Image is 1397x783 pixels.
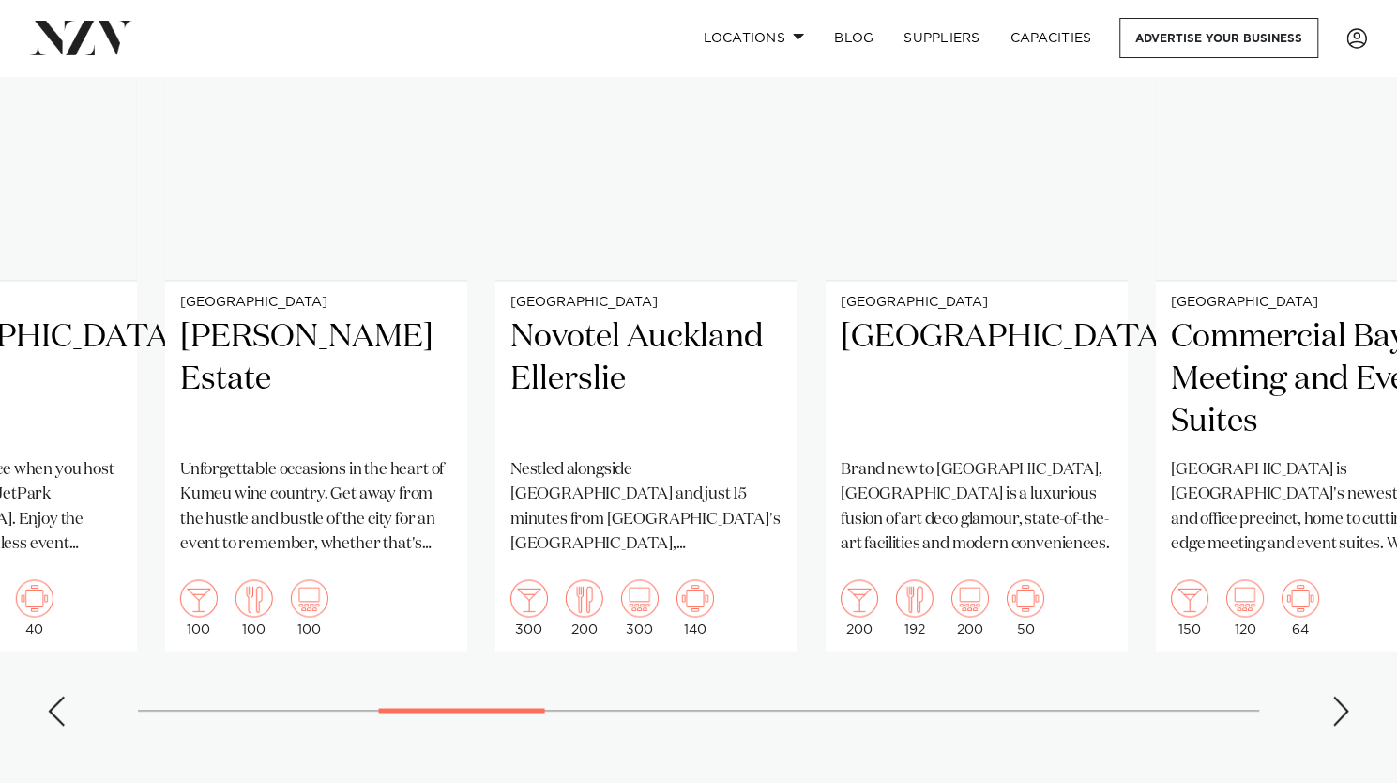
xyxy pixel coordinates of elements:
div: 64 [1282,579,1319,636]
img: meeting.png [16,579,53,617]
div: 140 [676,579,714,636]
h2: Novotel Auckland Ellerslie [510,316,782,443]
h2: [GEOGRAPHIC_DATA] [841,316,1113,443]
img: meeting.png [1007,579,1044,617]
small: [GEOGRAPHIC_DATA] [841,296,1113,310]
img: meeting.png [676,579,714,617]
img: cocktail.png [180,579,218,617]
img: theatre.png [951,579,989,617]
div: 150 [1171,579,1208,636]
img: nzv-logo.png [30,21,132,54]
img: cocktail.png [510,579,548,617]
a: Capacities [995,18,1107,58]
img: dining.png [566,579,603,617]
div: 100 [291,579,328,636]
img: cocktail.png [841,579,878,617]
div: 200 [841,579,878,636]
img: dining.png [235,579,273,617]
p: Brand new to [GEOGRAPHIC_DATA], [GEOGRAPHIC_DATA] is a luxurious fusion of art deco glamour, stat... [841,458,1113,557]
img: cocktail.png [1171,579,1208,617]
div: 300 [621,579,659,636]
div: 50 [1007,579,1044,636]
a: BLOG [819,18,888,58]
a: Locations [688,18,819,58]
img: theatre.png [291,579,328,617]
img: theatre.png [1226,579,1264,617]
img: theatre.png [621,579,659,617]
a: Advertise your business [1119,18,1318,58]
div: 300 [510,579,548,636]
img: meeting.png [1282,579,1319,617]
div: 100 [180,579,218,636]
h2: [PERSON_NAME] Estate [180,316,452,443]
p: Unforgettable occasions in the heart of Kumeu wine country. Get away from the hustle and bustle o... [180,458,452,557]
p: Nestled alongside [GEOGRAPHIC_DATA] and just 15 minutes from [GEOGRAPHIC_DATA]'s [GEOGRAPHIC_DATA... [510,458,782,557]
img: dining.png [896,579,934,617]
div: 40 [16,579,53,636]
small: [GEOGRAPHIC_DATA] [180,296,452,310]
div: 200 [951,579,989,636]
small: [GEOGRAPHIC_DATA] [510,296,782,310]
div: 192 [896,579,934,636]
a: SUPPLIERS [888,18,995,58]
div: 120 [1226,579,1264,636]
div: 200 [566,579,603,636]
div: 100 [235,579,273,636]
